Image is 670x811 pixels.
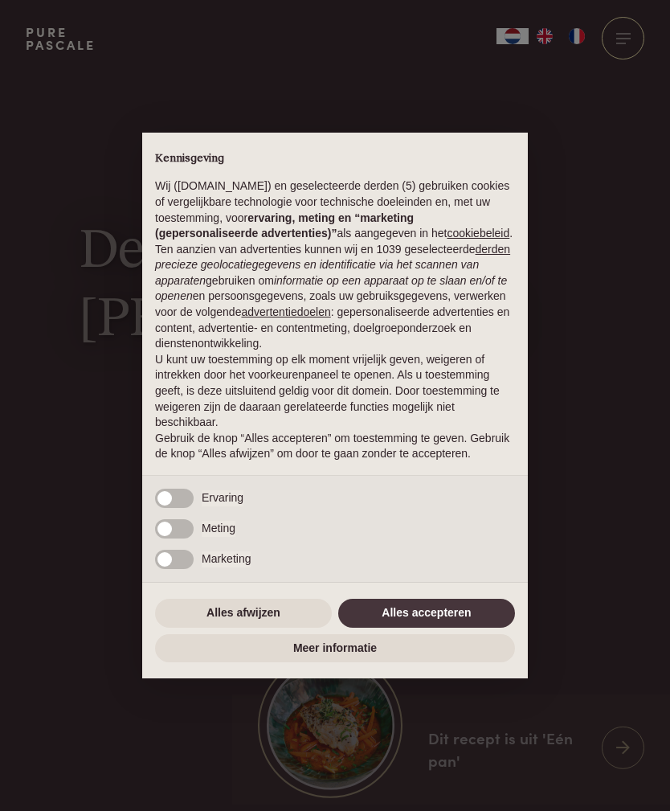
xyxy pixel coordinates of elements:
button: Alles afwijzen [155,599,332,628]
p: Ten aanzien van advertenties kunnen wij en 1039 geselecteerde gebruiken om en persoonsgegevens, z... [155,242,515,352]
p: Gebruik de knop “Alles accepteren” om toestemming te geven. Gebruik de knop “Alles afwijzen” om d... [155,431,515,462]
p: Wij ([DOMAIN_NAME]) en geselecteerde derden (5) gebruiken cookies of vergelijkbare technologie vo... [155,178,515,241]
strong: ervaring, meting en “marketing (gepersonaliseerde advertenties)” [155,211,414,240]
a: cookiebeleid [447,227,509,240]
button: Alles accepteren [338,599,515,628]
em: informatie op een apparaat op te slaan en/of te openen [155,274,507,303]
button: Meer informatie [155,634,515,663]
p: U kunt uw toestemming op elk moment vrijelijk geven, weigeren of intrekken door het voorkeurenpan... [155,352,515,431]
span: Ervaring [202,490,243,506]
span: Marketing [202,551,251,567]
em: precieze geolocatiegegevens en identificatie via het scannen van apparaten [155,258,479,287]
button: advertentiedoelen [241,305,330,321]
h2: Kennisgeving [155,152,515,166]
span: Meting [202,521,235,537]
button: derden [476,242,511,258]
